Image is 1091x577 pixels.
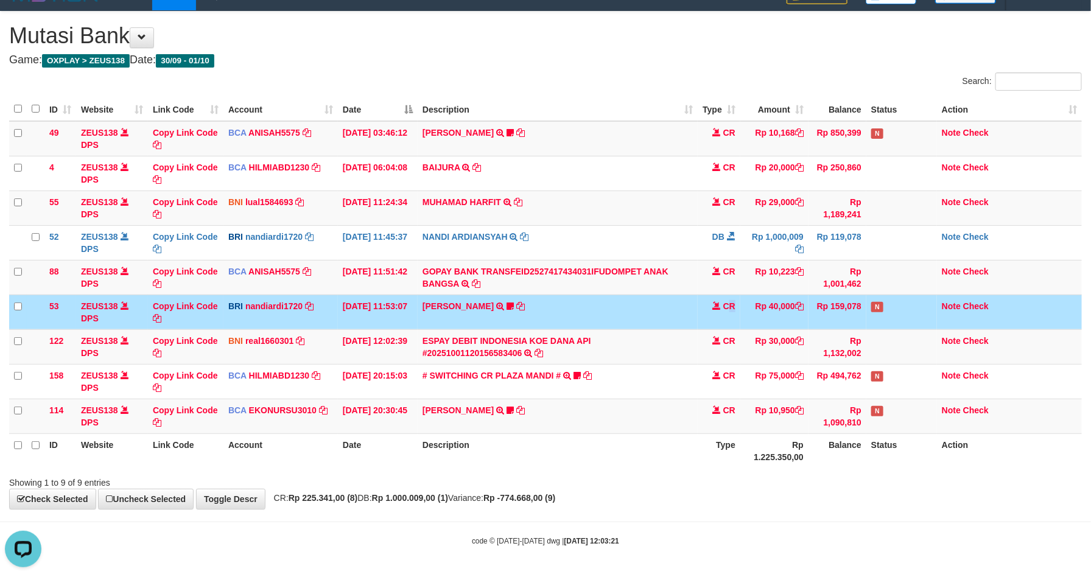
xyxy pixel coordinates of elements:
[228,405,247,415] span: BCA
[81,163,118,172] a: ZEUS138
[514,197,522,207] a: Copy MUHAMAD HARFIT to clipboard
[963,72,1082,91] label: Search:
[564,537,619,545] strong: [DATE] 12:03:21
[795,197,804,207] a: Copy Rp 29,000 to clipboard
[49,128,59,138] span: 49
[303,128,311,138] a: Copy ANISAH5575 to clipboard
[81,197,118,207] a: ZEUS138
[76,329,148,364] td: DPS
[223,433,338,468] th: Account
[248,267,300,276] a: ANISAH5575
[809,364,866,399] td: Rp 494,762
[866,433,937,468] th: Status
[249,163,310,172] a: HILMIABD1230
[423,371,561,380] a: # SWITCHING CR PLAZA MANDI #
[81,336,118,346] a: ZEUS138
[740,295,809,329] td: Rp 40,000
[338,97,418,121] th: Date: activate to sort column descending
[795,267,804,276] a: Copy Rp 10,223 to clipboard
[338,433,418,468] th: Date
[81,371,118,380] a: ZEUS138
[516,128,525,138] a: Copy INA PAUJANAH to clipboard
[871,302,883,312] span: Has Note
[871,371,883,382] span: Has Note
[942,301,961,311] a: Note
[963,163,989,172] a: Check
[81,267,118,276] a: ZEUS138
[795,371,804,380] a: Copy Rp 75,000 to clipboard
[942,128,961,138] a: Note
[740,329,809,364] td: Rp 30,000
[995,72,1082,91] input: Search:
[305,232,314,242] a: Copy nandiardi1720 to clipboard
[76,191,148,225] td: DPS
[249,371,310,380] a: HILMIABD1230
[942,197,961,207] a: Note
[521,232,529,242] a: Copy NANDI ARDIANSYAH to clipboard
[49,163,54,172] span: 4
[49,232,59,242] span: 52
[228,163,247,172] span: BCA
[312,371,320,380] a: Copy HILMIABD1230 to clipboard
[809,260,866,295] td: Rp 1,001,462
[423,405,494,415] a: [PERSON_NAME]
[245,232,303,242] a: nandiardi1720
[49,267,59,276] span: 88
[871,406,883,416] span: Has Note
[723,371,735,380] span: CR
[148,97,223,121] th: Link Code: activate to sort column ascending
[740,433,809,468] th: Rp 1.225.350,00
[76,295,148,329] td: DPS
[723,336,735,346] span: CR
[228,371,247,380] span: BCA
[228,336,243,346] span: BNI
[338,225,418,260] td: [DATE] 11:45:37
[795,301,804,311] a: Copy Rp 40,000 to clipboard
[942,163,961,172] a: Note
[228,301,243,311] span: BRI
[423,163,460,172] a: BAIJURA
[740,191,809,225] td: Rp 29,000
[245,336,293,346] a: real1660301
[228,232,243,242] span: BRI
[76,156,148,191] td: DPS
[9,24,1082,48] h1: Mutasi Bank
[963,336,989,346] a: Check
[937,433,1082,468] th: Action
[723,301,735,311] span: CR
[76,121,148,156] td: DPS
[809,225,866,260] td: Rp 119,078
[338,121,418,156] td: [DATE] 03:46:12
[740,399,809,433] td: Rp 10,950
[963,405,989,415] a: Check
[795,244,804,254] a: Copy Rp 1,000,009 to clipboard
[809,191,866,225] td: Rp 1,189,241
[809,121,866,156] td: Rp 850,399
[81,232,118,242] a: ZEUS138
[338,329,418,364] td: [DATE] 12:02:39
[148,433,223,468] th: Link Code
[338,156,418,191] td: [DATE] 06:04:08
[583,371,592,380] a: Copy # SWITCHING CR PLAZA MANDI # to clipboard
[223,97,338,121] th: Account: activate to sort column ascending
[963,301,989,311] a: Check
[76,364,148,399] td: DPS
[723,197,735,207] span: CR
[795,405,804,415] a: Copy Rp 10,950 to clipboard
[153,371,218,393] a: Copy Link Code
[49,197,59,207] span: 55
[76,260,148,295] td: DPS
[153,405,218,427] a: Copy Link Code
[942,267,961,276] a: Note
[740,225,809,260] td: Rp 1,000,009
[963,128,989,138] a: Check
[153,232,218,254] a: Copy Link Code
[418,97,698,121] th: Description: activate to sort column ascending
[423,197,501,207] a: MUHAMAD HARFIT
[228,128,247,138] span: BCA
[809,399,866,433] td: Rp 1,090,810
[942,405,961,415] a: Note
[156,54,214,68] span: 30/09 - 01/10
[740,156,809,191] td: Rp 20,000
[963,371,989,380] a: Check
